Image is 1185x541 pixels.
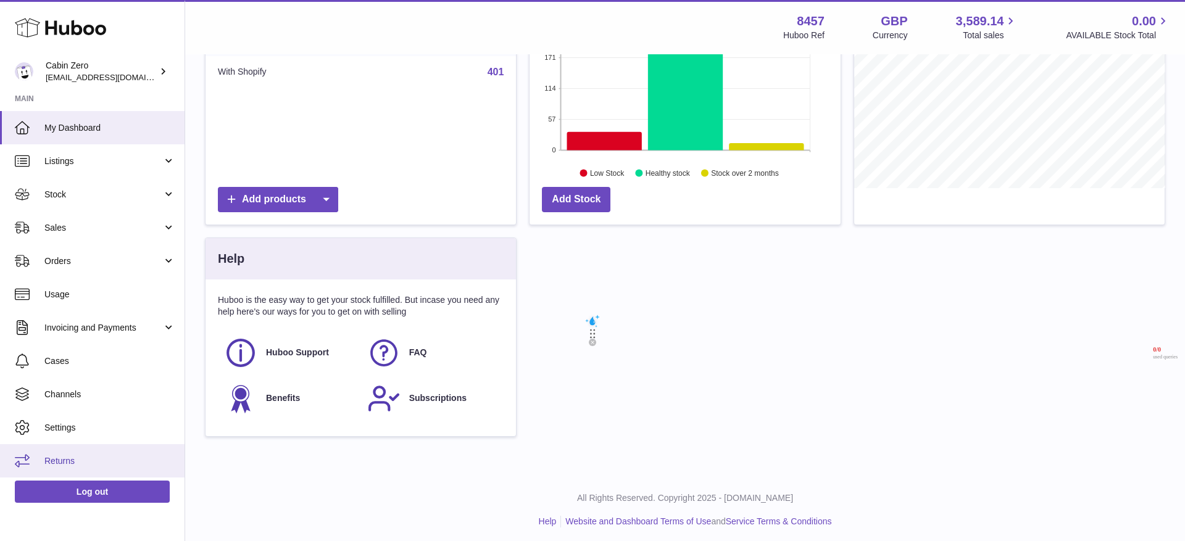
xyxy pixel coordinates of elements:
[44,389,175,400] span: Channels
[46,72,181,82] span: [EMAIL_ADDRESS][DOMAIN_NAME]
[15,62,33,81] img: huboo@cabinzero.com
[956,13,1018,41] a: 3,589.14 Total sales
[783,30,825,41] div: Huboo Ref
[544,54,555,61] text: 171
[218,294,504,318] p: Huboo is the easy way to get your stock fulfilled. But incase you need any help here's our ways f...
[44,155,162,167] span: Listings
[539,516,557,526] a: Help
[873,30,908,41] div: Currency
[44,189,162,200] span: Stock
[367,336,498,370] a: FAQ
[1153,354,1178,360] span: used queries
[565,516,711,526] a: Website and Dashboard Terms of Use
[956,13,1004,30] span: 3,589.14
[44,255,162,267] span: Orders
[44,322,162,334] span: Invoicing and Payments
[646,168,691,177] text: Healthy stock
[224,382,355,415] a: Benefits
[797,13,825,30] strong: 8457
[266,347,329,358] span: Huboo Support
[881,13,907,30] strong: GBP
[218,187,338,212] a: Add products
[712,168,779,177] text: Stock over 2 months
[1153,346,1178,354] span: 0 / 0
[218,250,244,267] h3: Help
[488,67,504,77] a: 401
[963,30,1018,41] span: Total sales
[552,146,556,154] text: 0
[206,56,373,88] td: With Shopify
[195,492,1175,504] p: All Rights Reserved. Copyright 2025 - [DOMAIN_NAME]
[44,355,175,367] span: Cases
[15,481,170,503] a: Log out
[1066,13,1170,41] a: 0.00 AVAILABLE Stock Total
[1066,30,1170,41] span: AVAILABLE Stock Total
[544,85,555,92] text: 114
[44,289,175,300] span: Usage
[549,115,556,123] text: 57
[44,222,162,234] span: Sales
[542,187,610,212] a: Add Stock
[1132,13,1156,30] span: 0.00
[44,122,175,134] span: My Dashboard
[44,455,175,467] span: Returns
[726,516,832,526] a: Service Terms & Conditions
[561,516,831,527] li: and
[409,347,427,358] span: FAQ
[266,392,300,404] span: Benefits
[44,422,175,434] span: Settings
[409,392,467,404] span: Subscriptions
[367,382,498,415] a: Subscriptions
[224,336,355,370] a: Huboo Support
[590,168,625,177] text: Low Stock
[46,60,157,83] div: Cabin Zero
